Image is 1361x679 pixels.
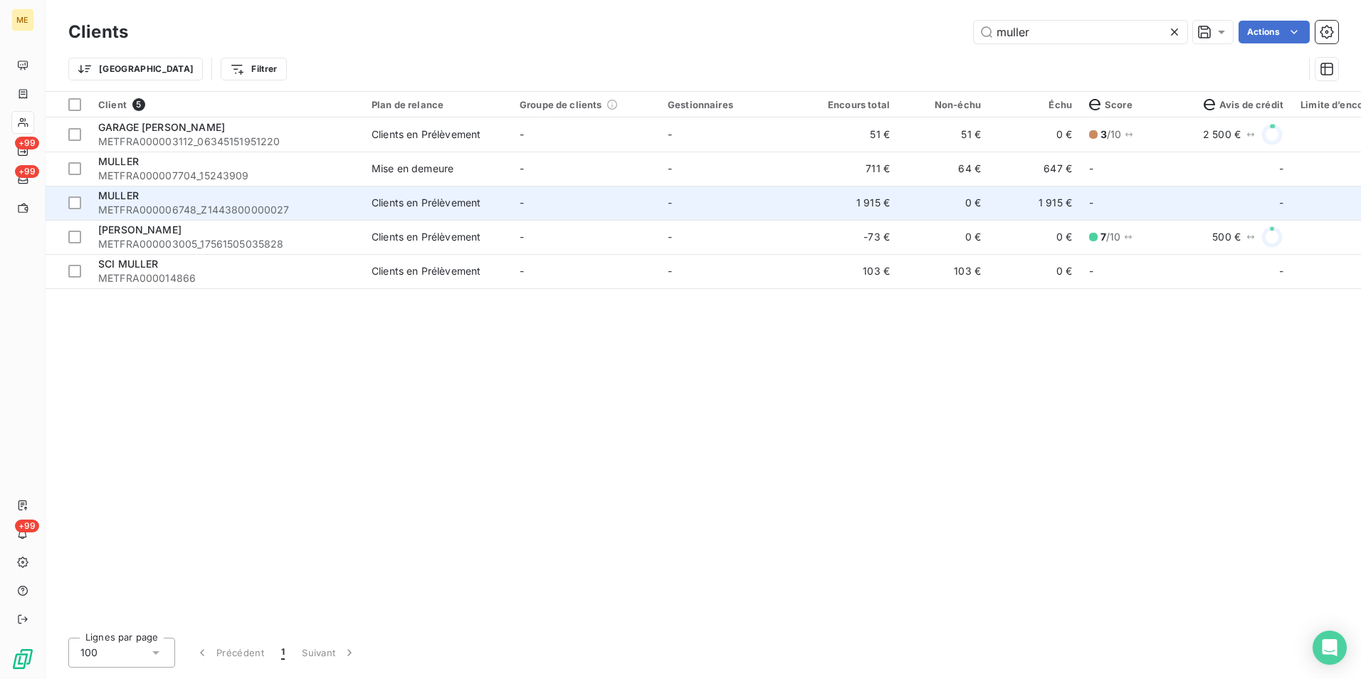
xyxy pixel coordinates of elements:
span: +99 [15,165,39,178]
div: Gestionnaires [668,99,799,110]
span: - [668,128,672,140]
input: Rechercher [974,21,1187,43]
div: Clients en Prélèvement [372,264,480,278]
span: 7 [1100,231,1106,243]
td: - [1194,186,1292,220]
td: - [1194,152,1292,186]
td: 0 € [898,220,989,254]
span: - [520,231,524,243]
span: Groupe de clients [520,99,602,110]
span: Avis de crédit [1204,99,1283,110]
td: 647 € [989,152,1081,186]
div: Clients en Prélèvement [372,196,480,210]
td: 51 € [807,117,898,152]
span: - [520,162,524,174]
td: 0 € [898,186,989,220]
span: - [668,265,672,277]
span: MULLER [98,189,139,201]
div: Open Intercom Messenger [1313,631,1347,665]
td: 1 915 € [989,186,1081,220]
td: - [1081,254,1194,288]
span: METFRA000003005_17561505035828 [98,237,354,251]
span: METFRA000006748_Z1443800000027 [98,203,354,217]
td: 0 € [989,117,1081,152]
h3: Clients [68,19,128,45]
span: - [520,128,524,140]
span: 500 € [1212,230,1241,244]
span: - [668,231,672,243]
span: 2 500 € [1203,127,1241,142]
span: METFRA000003112_06345151951220 [98,135,354,149]
img: Logo LeanPay [11,648,34,670]
a: +99 [11,140,33,162]
button: Filtrer [221,58,286,80]
span: +99 [15,137,39,149]
span: 100 [80,646,98,660]
td: 103 € [807,254,898,288]
span: +99 [15,520,39,532]
button: Précédent [186,638,273,668]
td: 0 € [989,220,1081,254]
td: 1 915 € [807,186,898,220]
span: METFRA000007704_15243909 [98,169,354,183]
td: 0 € [989,254,1081,288]
td: - [1194,254,1292,288]
span: [PERSON_NAME] [98,223,182,236]
td: 103 € [898,254,989,288]
span: Client [98,99,127,110]
td: 51 € [898,117,989,152]
span: MULLER [98,155,139,167]
span: - [520,265,524,277]
span: 5 [132,98,145,111]
td: -73 € [807,220,898,254]
span: SCI MULLER [98,258,159,270]
td: 711 € [807,152,898,186]
div: Clients en Prélèvement [372,127,480,142]
a: +99 [11,168,33,191]
div: Échu [998,99,1072,110]
span: / 10 [1100,230,1121,244]
div: Clients en Prélèvement [372,230,480,244]
div: Plan de relance [372,99,503,110]
span: Score [1089,99,1133,110]
span: / 10 [1100,127,1122,142]
span: - [668,162,672,174]
span: METFRA000014866 [98,271,354,285]
div: Encours total [816,99,890,110]
span: GARAGE [PERSON_NAME] [98,121,225,133]
div: ME [11,9,34,31]
div: Mise en demeure [372,162,453,176]
div: Non-échu [907,99,981,110]
button: Suivant [293,638,365,668]
button: [GEOGRAPHIC_DATA] [68,58,203,80]
button: Actions [1239,21,1310,43]
span: - [520,196,524,209]
td: - [1081,186,1194,220]
span: - [668,196,672,209]
span: 1 [281,646,285,660]
span: 3 [1100,128,1107,140]
button: 1 [273,638,293,668]
td: - [1081,152,1194,186]
td: 64 € [898,152,989,186]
